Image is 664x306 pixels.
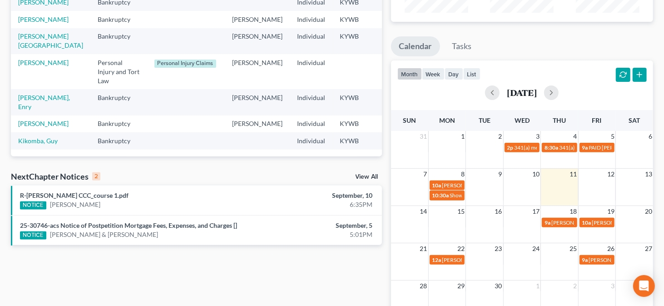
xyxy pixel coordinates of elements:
span: 341(a) meeting for [PERSON_NAME] [559,144,647,151]
div: Personal Injury Claims [154,60,216,68]
span: 1 [535,281,540,291]
td: 7 [377,28,423,54]
span: 15 [456,206,466,217]
span: 9a [545,219,550,226]
td: Individual [290,89,333,115]
div: September, 10 [261,191,372,200]
span: 31 [419,131,428,142]
span: 10 [531,169,540,180]
span: 9 [498,169,503,180]
a: [PERSON_NAME] & [PERSON_NAME] [50,230,158,239]
button: day [445,68,463,80]
td: Individual [290,54,333,89]
span: 14 [419,206,428,217]
span: 2 [573,281,578,291]
td: 7 [377,115,423,132]
span: 21 [419,243,428,254]
div: 2 [92,172,100,181]
a: [PERSON_NAME] [18,120,69,127]
div: NOTICE [20,201,46,210]
span: Mon [439,116,455,124]
div: September, 5 [261,221,372,230]
span: 7 [423,169,428,180]
span: 5 [610,131,615,142]
td: Bankruptcy [90,89,147,115]
td: Individual [290,11,333,28]
span: 10a [582,219,591,226]
span: 12 [606,169,615,180]
span: 26 [606,243,615,254]
td: 7 [377,132,423,149]
a: [PERSON_NAME] [18,59,69,66]
td: Individual [290,28,333,54]
span: 23 [494,243,503,254]
td: 13 [377,11,423,28]
span: 16 [494,206,503,217]
span: 25 [569,243,578,254]
td: Bankruptcy [90,115,147,132]
td: Personal Injury and Tort Law [90,54,147,89]
span: 10a [432,182,441,189]
a: [PERSON_NAME] [18,15,69,23]
span: 2p [507,144,514,151]
td: KYWB [333,115,377,132]
span: 24 [531,243,540,254]
span: 18 [569,206,578,217]
span: 3 [535,131,540,142]
td: [PERSON_NAME] [225,54,290,89]
a: Calendar [391,36,440,56]
td: Bankruptcy [90,11,147,28]
span: 341(a) meeting for [PERSON_NAME] & [PERSON_NAME] [515,144,650,151]
span: Wed [515,116,530,124]
span: 20 [644,206,653,217]
h2: [DATE] [507,88,537,97]
td: KYWB [333,89,377,115]
span: 4 [573,131,578,142]
span: Sat [629,116,640,124]
td: KYWB [333,28,377,54]
td: Individual [290,115,333,132]
span: 17 [531,206,540,217]
a: View All [356,174,378,180]
span: 8 [460,169,466,180]
a: [PERSON_NAME] [50,200,100,209]
span: [PERSON_NAME] (13) send 1st plan payment to the trustee [442,182,582,189]
div: NOTICE [20,231,46,240]
td: Individual [290,132,333,149]
td: [PERSON_NAME] [225,28,290,54]
span: 29 [456,281,466,291]
a: [PERSON_NAME], Enry [18,94,70,110]
span: Sun [403,116,416,124]
a: R-[PERSON_NAME] CCC_course 1.pdf [20,191,129,199]
div: Open Intercom Messenger [633,275,655,297]
span: Thu [553,116,566,124]
span: 6 [648,131,653,142]
div: 5:01PM [261,230,372,239]
span: 19 [606,206,615,217]
span: [PERSON_NAME] (Pro-[PERSON_NAME] 7) Receive documents [442,256,594,263]
a: Tasks [444,36,480,56]
span: 9a [582,144,588,151]
td: [PERSON_NAME] [225,115,290,132]
span: 11 [569,169,578,180]
a: [PERSON_NAME][GEOGRAPHIC_DATA] [18,32,83,49]
span: 12a [432,256,441,263]
span: Tue [479,116,491,124]
span: 27 [644,243,653,254]
span: 13 [644,169,653,180]
td: 7 [377,89,423,115]
span: 2 [498,131,503,142]
span: 3 [610,281,615,291]
button: month [397,68,422,80]
button: week [422,68,445,80]
span: 9a [582,256,588,263]
div: NextChapter Notices [11,171,100,182]
td: Bankruptcy [90,28,147,54]
button: list [463,68,481,80]
span: 30 [494,281,503,291]
td: [PERSON_NAME] [225,11,290,28]
a: 25-30746-acs Notice of Postpetition Mortgage Fees, Expenses, and Charges [] [20,221,237,229]
div: 6:35PM [261,200,372,209]
span: 22 [456,243,466,254]
span: 1 [460,131,466,142]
